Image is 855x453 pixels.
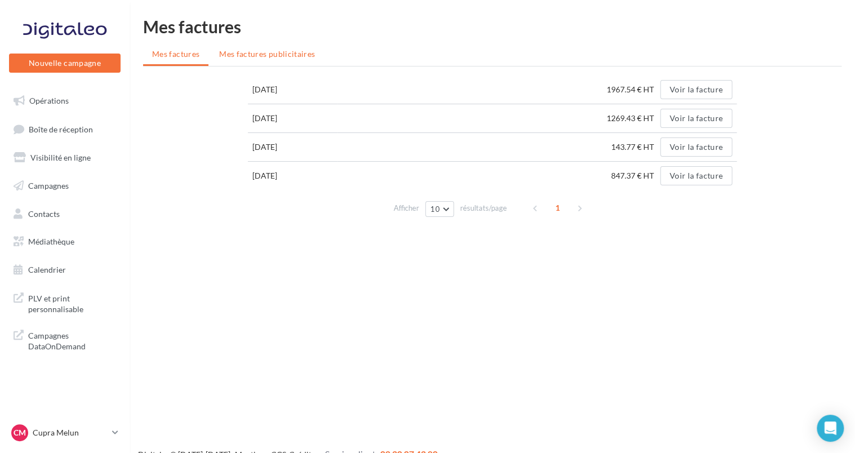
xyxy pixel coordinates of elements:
[460,203,507,214] span: résultats/page
[7,117,123,141] a: Boîte de réception
[7,89,123,113] a: Opérations
[219,49,315,59] span: Mes factures publicitaires
[7,230,123,254] a: Médiathèque
[7,146,123,170] a: Visibilité en ligne
[248,75,337,104] td: [DATE]
[607,113,658,123] span: 1269.43 € HT
[143,18,841,35] h1: Mes factures
[28,291,116,315] span: PLV et print personnalisable
[28,237,74,246] span: Médiathèque
[9,54,121,73] button: Nouvelle campagne
[14,427,26,438] span: CM
[7,174,123,198] a: Campagnes
[28,328,116,352] span: Campagnes DataOnDemand
[549,199,567,217] span: 1
[611,142,658,152] span: 143.77 € HT
[607,85,658,94] span: 1967.54 € HT
[33,427,108,438] p: Cupra Melun
[425,201,454,217] button: 10
[394,203,419,214] span: Afficher
[28,208,60,218] span: Contacts
[7,202,123,226] a: Contacts
[7,323,123,357] a: Campagnes DataOnDemand
[28,265,66,274] span: Calendrier
[817,415,844,442] div: Open Intercom Messenger
[248,133,337,162] td: [DATE]
[28,181,69,190] span: Campagnes
[29,124,93,134] span: Boîte de réception
[9,422,121,443] a: CM Cupra Melun
[660,109,732,128] button: Voir la facture
[248,104,337,133] td: [DATE]
[660,166,732,185] button: Voir la facture
[30,153,91,162] span: Visibilité en ligne
[7,258,123,282] a: Calendrier
[29,96,69,105] span: Opérations
[660,137,732,157] button: Voir la facture
[430,205,440,214] span: 10
[248,162,337,190] td: [DATE]
[611,171,658,180] span: 847.37 € HT
[660,80,732,99] button: Voir la facture
[7,286,123,319] a: PLV et print personnalisable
